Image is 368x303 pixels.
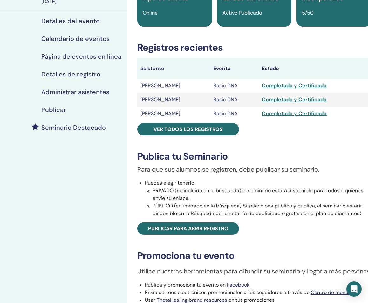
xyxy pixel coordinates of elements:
[262,110,368,117] div: Completado y Certificado
[262,96,368,103] div: Completado y Certificado
[41,106,66,114] h4: Publicar
[302,10,314,16] span: 5/50
[41,17,100,25] h4: Detalles del evento
[137,123,239,135] a: Ver todos los registros
[41,53,121,60] h4: Página de eventos en línea
[153,126,223,133] span: Ver todos los registros
[137,93,210,107] td: [PERSON_NAME]
[148,225,228,232] span: Publicar para abrir registro
[262,82,368,89] div: Completado y Certificado
[143,10,158,16] span: Online
[137,222,239,235] a: Publicar para abrir registro
[41,70,100,78] h4: Detalles de registro
[222,10,262,16] span: Activo Publicado
[41,124,106,131] h4: Seminario Destacado
[41,88,109,96] h4: Administrar asistentes
[137,107,210,121] td: [PERSON_NAME]
[210,79,259,93] td: Basic DNA
[41,35,110,43] h4: Calendario de eventos
[311,289,358,296] a: Centro de mensajes
[346,281,362,297] div: Open Intercom Messenger
[210,58,259,79] th: Evento
[210,107,259,121] td: Basic DNA
[137,58,210,79] th: asistente
[137,79,210,93] td: [PERSON_NAME]
[227,281,249,288] a: Facebook
[210,93,259,107] td: Basic DNA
